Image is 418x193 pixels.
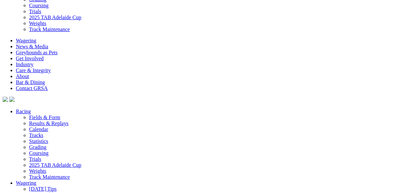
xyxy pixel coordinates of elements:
[29,126,48,132] a: Calendar
[16,50,57,55] a: Greyhounds as Pets
[29,138,48,144] a: Statistics
[9,97,15,102] img: twitter.svg
[29,132,43,138] a: Tracks
[29,9,41,14] a: Trials
[16,68,51,73] a: Care & Integrity
[29,150,49,156] a: Coursing
[29,15,81,20] a: 2025 TAB Adelaide Cup
[16,73,29,79] a: About
[16,56,44,61] a: Get Involved
[16,79,45,85] a: Bar & Dining
[29,121,68,126] a: Results & Replays
[3,97,8,102] img: facebook.svg
[29,186,57,192] a: [DATE] Tips
[29,144,46,150] a: Grading
[29,168,46,174] a: Weights
[29,3,49,8] a: Coursing
[16,85,48,91] a: Contact GRSA
[29,156,41,162] a: Trials
[29,115,60,120] a: Fields & Form
[29,162,81,168] a: 2025 TAB Adelaide Cup
[16,38,36,43] a: Wagering
[29,26,70,32] a: Track Maintenance
[16,44,48,49] a: News & Media
[29,21,46,26] a: Weights
[16,62,33,67] a: Industry
[16,180,36,186] a: Wagering
[16,109,31,114] a: Racing
[29,174,70,180] a: Track Maintenance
